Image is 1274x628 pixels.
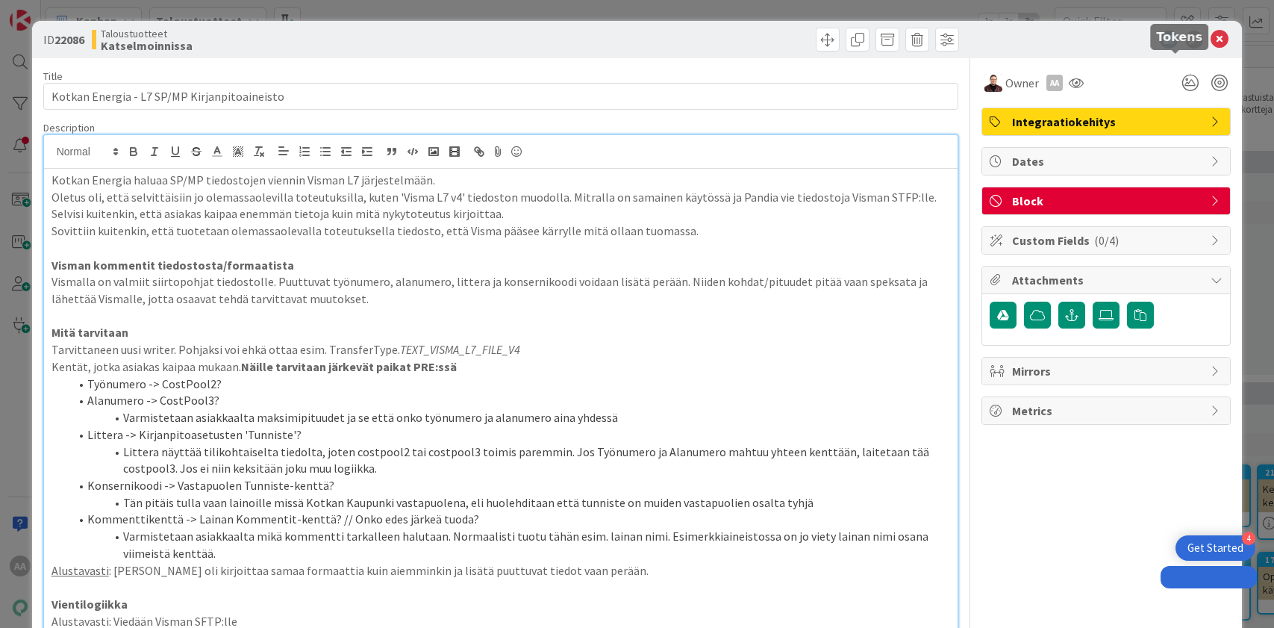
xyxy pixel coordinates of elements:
p: Tarvittaneen uusi writer. Pohjaksi voi ehkä ottaa esim. TransferType. [51,341,951,358]
li: Littera -> Kirjanpitoasetusten 'Tunniste'? [69,426,951,444]
li: Varmistetaan asiakkaalta maksimipituudet ja se että onko työnumero ja alanumero aina yhdessä [69,409,951,426]
span: Metrics [1012,402,1203,420]
strong: Vientilogiikka [51,597,128,612]
h5: Tokens [1156,30,1202,44]
li: Varmistetaan asiakkaalta mikä kommentti tarkalleen halutaan. Normaalisti tuotu tähän esim. lainan... [69,528,951,562]
div: Open Get Started checklist, remaining modules: 4 [1175,535,1255,561]
span: ID [43,31,84,49]
b: Katselmoinnissa [101,40,193,52]
span: Dates [1012,152,1203,170]
span: Owner [1005,74,1039,92]
li: Työnumero -> CostPool2? [69,376,951,393]
span: Integraatiokehitys [1012,113,1203,131]
li: Kommenttikenttä -> Lainan Kommentit-kenttä? // Onko edes järkeä tuoda? [69,511,951,528]
p: Kentät, jotka asiakas kaipaa mukaan. [51,358,951,376]
div: 4 [1242,532,1255,545]
p: Kotkan Energia haluaa SP/MP tiedostojen viennin Visman L7 järjestelmään. [51,172,951,189]
strong: Mitä tarvitaan [51,325,128,340]
b: 22086 [54,32,84,47]
div: AA [1046,75,1063,91]
span: Custom Fields [1012,231,1203,249]
p: : [PERSON_NAME] oli kirjoittaa samaa formaattia kuin aiemminkin ja lisätä puuttuvat tiedot vaan p... [51,562,951,579]
input: type card name here... [43,83,959,110]
strong: Visman kommentit tiedostosta/formaatista [51,258,294,273]
img: AA [984,74,1002,92]
label: Title [43,69,63,83]
li: Alanumero -> CostPool3? [69,392,951,409]
u: Alustavasti [51,563,109,578]
span: Mirrors [1012,362,1203,380]
strong: Näille tarvitaan järkevät paikat PRE:ssä [241,359,457,374]
div: Get Started [1187,541,1243,556]
p: Vismalla on valmiit siirtopohjat tiedostolle. Puuttuvat työnumero, alanumero, littera ja konserni... [51,273,951,307]
p: Sovittiin kuitenkin, että tuotetaan olemassaolevalla toteutuksella tiedosto, että Visma pääsee kä... [51,223,951,240]
li: Littera näyttää tilikohtaiselta tiedolta, joten costpool2 tai costpool3 toimis paremmin. Jos Työn... [69,444,951,477]
li: Tän pitäis tulla vaan lainoille missä Kotkan Kaupunki vastapuolena, eli huolehditaan että tunnist... [69,494,951,512]
p: Oletus oli, että selvittäisiin jo olemassaolevilla toteutuksilla, kuten 'Visma L7 v4' tiedoston m... [51,189,951,223]
span: ( 0/4 ) [1094,233,1119,248]
em: TEXT_VISMA_L7_FILE_V4 [400,342,520,357]
span: Block [1012,192,1203,210]
li: Konsernikoodi -> Vastapuolen Tunniste-kenttä? [69,477,951,494]
span: Description [43,121,95,134]
span: Taloustuotteet [101,28,193,40]
span: Attachments [1012,271,1203,289]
